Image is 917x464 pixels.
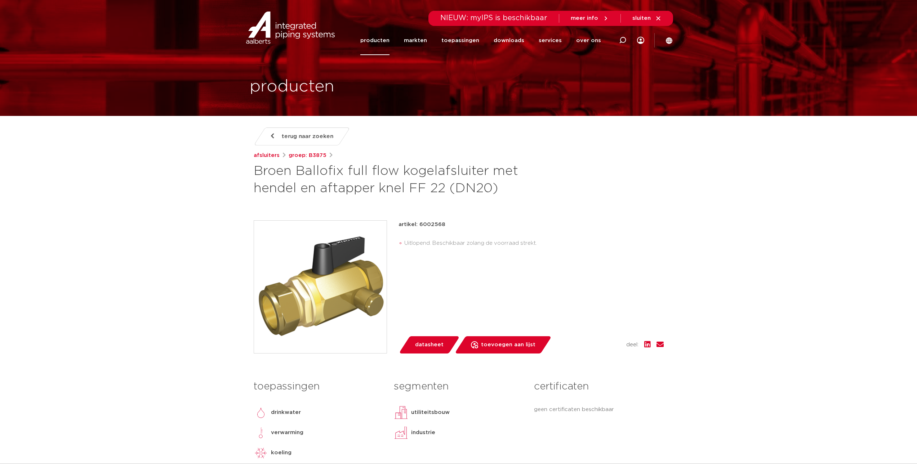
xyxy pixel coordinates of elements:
h3: segmenten [394,379,523,394]
p: verwarming [271,428,303,437]
p: artikel: 6002568 [399,220,445,229]
img: koeling [254,446,268,460]
a: sluiten [632,15,662,22]
a: terug naar zoeken [253,127,350,145]
h1: Broen Ballofix full flow kogelafsluiter met hendel en aftapper knel FF 22 (DN20) [254,163,524,197]
img: utiliteitsbouw [394,405,408,420]
img: drinkwater [254,405,268,420]
p: drinkwater [271,408,301,417]
p: koeling [271,449,291,457]
h3: certificaten [534,379,663,394]
nav: Menu [360,26,601,55]
img: Product Image for Broen Ballofix full flow kogelafsluiter met hendel en aftapper knel FF 22 (DN20) [254,221,387,353]
a: groep: B3875 [289,151,326,160]
h1: producten [250,75,334,98]
a: afsluiters [254,151,280,160]
a: over ons [576,26,601,55]
a: markten [404,26,427,55]
span: deel: [626,341,638,349]
p: utiliteitsbouw [411,408,450,417]
a: datasheet [399,336,460,353]
span: datasheet [415,339,444,351]
h3: toepassingen [254,379,383,394]
span: toevoegen aan lijst [481,339,535,351]
li: Uitlopend. Beschikbaar zolang de voorraad strekt. [404,238,664,249]
a: toepassingen [441,26,479,55]
span: meer info [571,15,598,21]
a: producten [360,26,389,55]
img: industrie [394,425,408,440]
span: sluiten [632,15,651,21]
span: NIEUW: myIPS is beschikbaar [440,14,547,22]
a: meer info [571,15,609,22]
p: geen certificaten beschikbaar [534,405,663,414]
span: terug naar zoeken [282,131,333,142]
a: downloads [494,26,524,55]
a: services [539,26,562,55]
p: industrie [411,428,435,437]
div: my IPS [637,26,644,55]
img: verwarming [254,425,268,440]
